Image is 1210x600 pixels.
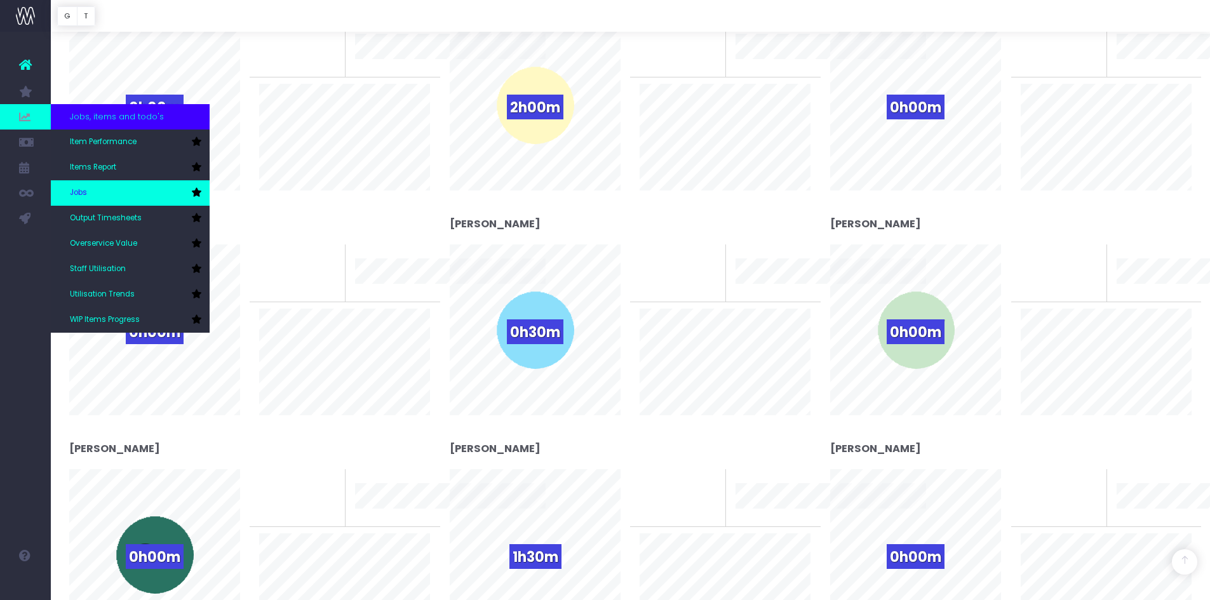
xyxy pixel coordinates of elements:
span: To last week [640,32,692,44]
span: 10 week trend [355,512,412,524]
span: To last week [640,481,692,494]
span: 10 week trend [736,62,793,75]
span: Staff Utilisation [70,263,126,275]
button: G [57,6,77,26]
span: 10 week trend [355,62,412,75]
span: 10 week trend [355,287,412,300]
span: WIP Items Progress [70,314,140,326]
strong: [PERSON_NAME] [830,217,921,231]
a: Items Report [51,155,210,180]
span: Items Report [70,162,116,173]
strong: [PERSON_NAME] [450,217,541,231]
span: Item Performance [70,137,137,148]
a: Staff Utilisation [51,257,210,282]
span: To last week [1021,32,1073,44]
span: Output Timesheets [70,213,142,224]
span: Utilisation Trends [70,289,135,300]
span: 0% [314,244,335,265]
span: 10 week trend [1117,287,1174,300]
span: Jobs, items and todo's [70,110,164,123]
span: Overservice Value [70,238,137,250]
span: To last week [1021,257,1073,269]
a: Output Timesheets [51,206,210,231]
a: Jobs [51,180,210,206]
span: 0% [314,469,335,490]
span: 0h00m [126,544,184,569]
span: To last week [259,481,311,494]
span: 1h30m [509,544,561,569]
span: 0h30m [507,319,563,344]
span: 0h00m [887,544,944,569]
span: 0% [695,469,716,490]
span: 10 week trend [1117,62,1174,75]
button: T [77,6,95,26]
strong: [PERSON_NAME] [830,441,921,456]
span: To last week [640,257,692,269]
span: 0h00m [887,95,944,119]
strong: [PERSON_NAME] [450,441,541,456]
span: 0h00m [887,319,944,344]
a: Utilisation Trends [51,282,210,307]
span: To last week [259,32,311,44]
span: 2h00m [507,95,563,119]
span: 10 week trend [1117,512,1174,524]
span: 0% [695,244,716,265]
strong: [PERSON_NAME] [69,441,160,456]
span: 0% [1076,244,1097,265]
span: 0% [1076,469,1097,490]
a: Item Performance [51,130,210,155]
span: 10 week trend [736,287,793,300]
span: Jobs [70,187,87,199]
img: images/default_profile_image.png [16,575,35,594]
span: 10 week trend [736,512,793,524]
a: WIP Items Progress [51,307,210,333]
span: To last week [1021,481,1073,494]
div: Vertical button group [57,6,95,26]
span: To last week [259,257,311,269]
a: Overservice Value [51,231,210,257]
span: 0h00m [126,95,184,119]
